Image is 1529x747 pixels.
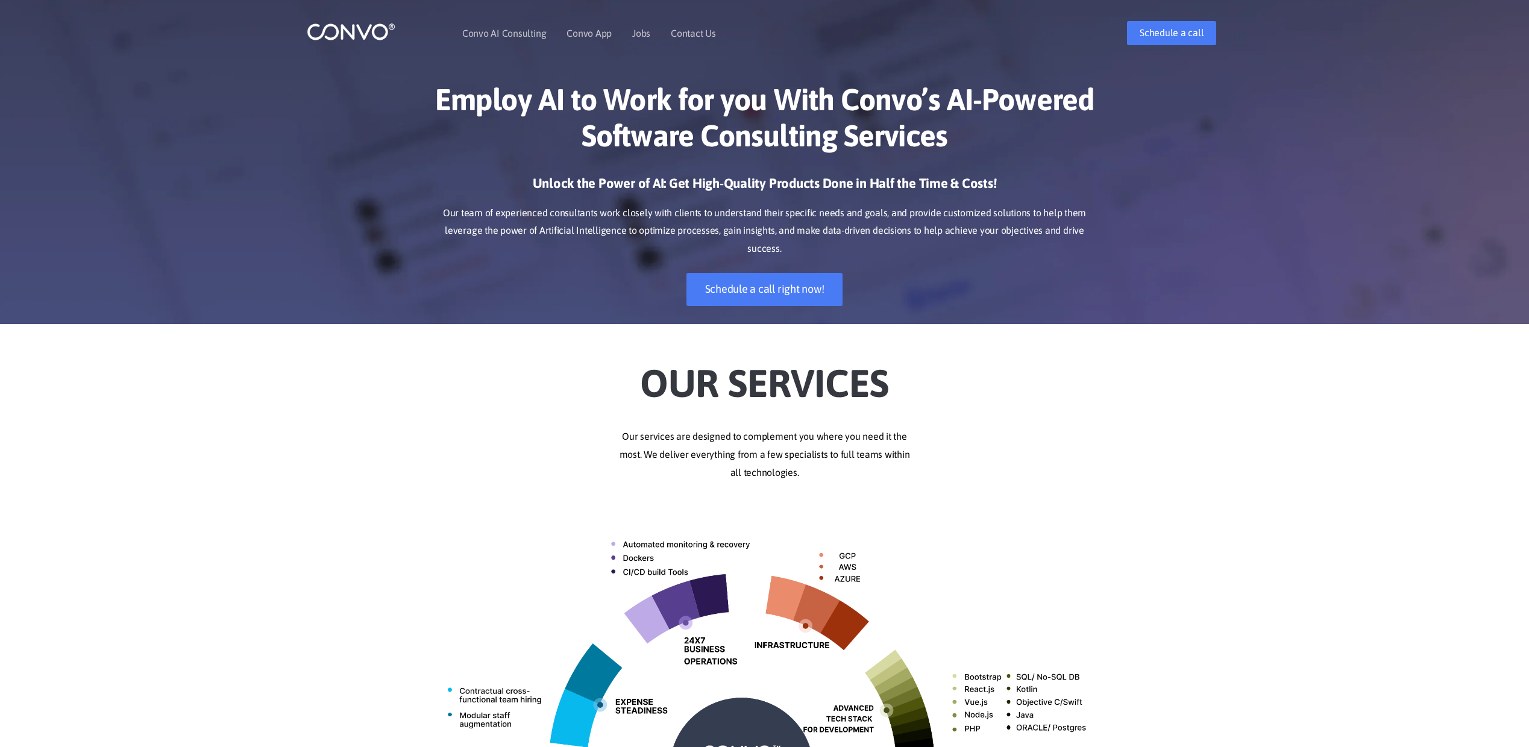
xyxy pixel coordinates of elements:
h3: Unlock the Power of AI: Get High-Quality Products Done in Half the Time & Costs! [430,175,1099,201]
a: Jobs [632,28,650,38]
img: logo_1.png [307,22,395,41]
a: Convo App [567,28,612,38]
p: Our services are designed to complement you where you need it the most. We deliver everything fro... [430,428,1099,482]
p: Our team of experienced consultants work closely with clients to understand their specific needs ... [430,204,1099,258]
a: Convo AI Consulting [462,28,546,38]
h2: Our Services [430,342,1099,410]
a: Schedule a call right now! [686,273,843,306]
h1: Employ AI to Work for you With Convo’s AI-Powered Software Consulting Services [430,81,1099,163]
a: Contact Us [671,28,716,38]
a: Schedule a call [1127,21,1216,45]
